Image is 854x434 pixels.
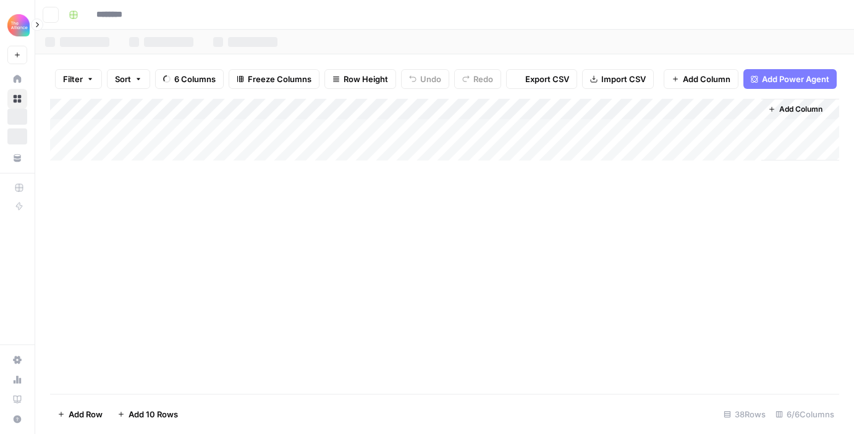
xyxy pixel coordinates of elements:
[582,69,654,89] button: Import CSV
[7,148,27,168] a: Your Data
[473,73,493,85] span: Redo
[115,73,131,85] span: Sort
[7,10,27,41] button: Workspace: Alliance
[7,370,27,390] a: Usage
[683,73,730,85] span: Add Column
[743,69,837,89] button: Add Power Agent
[110,404,185,424] button: Add 10 Rows
[420,73,441,85] span: Undo
[248,73,311,85] span: Freeze Columns
[7,89,27,109] a: Browse
[63,73,83,85] span: Filter
[401,69,449,89] button: Undo
[50,404,110,424] button: Add Row
[7,350,27,370] a: Settings
[719,404,771,424] div: 38 Rows
[763,101,827,117] button: Add Column
[7,409,27,429] button: Help + Support
[55,69,102,89] button: Filter
[664,69,738,89] button: Add Column
[7,390,27,409] a: Learning Hub
[454,69,501,89] button: Redo
[506,69,577,89] button: Export CSV
[129,408,178,420] span: Add 10 Rows
[324,69,396,89] button: Row Height
[779,104,822,115] span: Add Column
[155,69,224,89] button: 6 Columns
[525,73,569,85] span: Export CSV
[762,73,829,85] span: Add Power Agent
[601,73,646,85] span: Import CSV
[174,73,216,85] span: 6 Columns
[344,73,388,85] span: Row Height
[69,408,103,420] span: Add Row
[7,14,30,36] img: Alliance Logo
[7,69,27,89] a: Home
[771,404,839,424] div: 6/6 Columns
[107,69,150,89] button: Sort
[229,69,319,89] button: Freeze Columns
